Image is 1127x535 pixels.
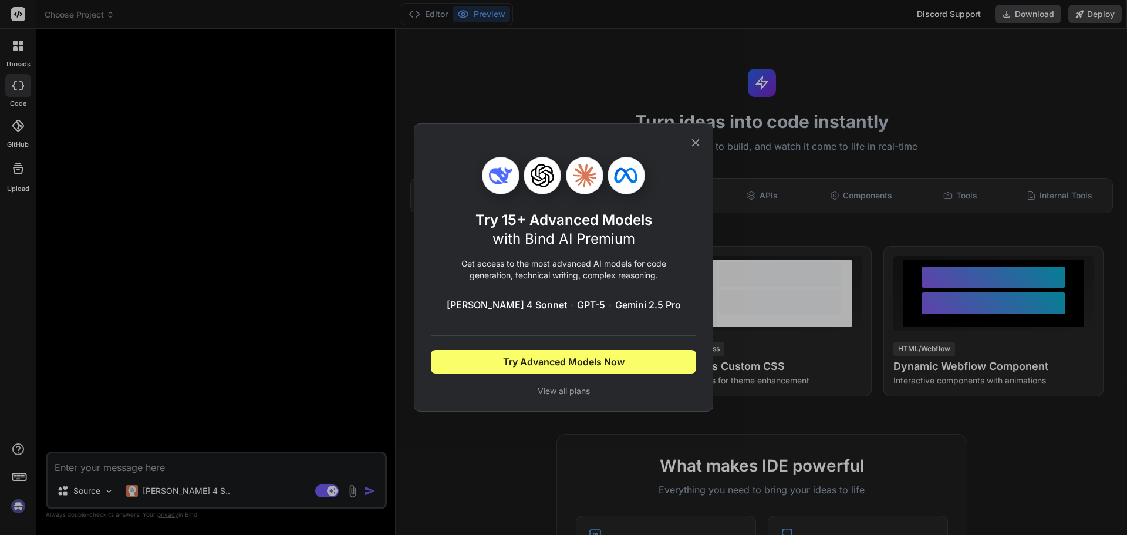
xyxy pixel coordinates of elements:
h1: Try 15+ Advanced Models [475,211,652,248]
span: GPT-5 [577,298,605,312]
span: with Bind AI Premium [492,230,635,247]
span: [PERSON_NAME] 4 Sonnet [447,298,567,312]
span: • [569,298,575,312]
span: • [608,298,613,312]
p: Get access to the most advanced AI models for code generation, technical writing, complex reasoning. [431,258,696,281]
button: Try Advanced Models Now [431,350,696,374]
span: Try Advanced Models Now [503,355,625,369]
span: Gemini 2.5 Pro [615,298,681,312]
span: View all plans [431,385,696,397]
img: Deepseek [489,164,512,187]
